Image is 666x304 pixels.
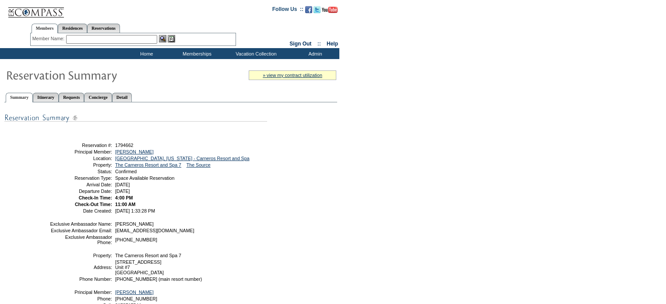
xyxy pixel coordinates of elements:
[305,9,312,14] a: Become our fan on Facebook
[115,189,130,194] span: [DATE]
[115,182,130,187] span: [DATE]
[87,24,120,33] a: Reservations
[58,24,87,33] a: Residences
[115,296,157,301] span: [PHONE_NUMBER]
[32,35,66,42] div: Member Name:
[115,195,133,200] span: 4:00 PM
[168,35,175,42] img: Reservations
[115,237,157,242] span: [PHONE_NUMBER]
[289,41,311,47] a: Sign Out
[115,208,155,213] span: [DATE] 1:33:28 PM
[49,143,112,148] td: Reservation #:
[49,182,112,187] td: Arrival Date:
[289,48,339,59] td: Admin
[272,5,303,16] td: Follow Us ::
[115,276,202,282] span: [PHONE_NUMBER] (main resort number)
[59,93,84,102] a: Requests
[49,290,112,295] td: Principal Member:
[49,234,112,245] td: Exclusive Ambassador Phone:
[33,93,59,102] a: Itinerary
[112,93,132,102] a: Detail
[221,48,289,59] td: Vacation Collection
[49,208,112,213] td: Date Created:
[49,156,112,161] td: Location:
[115,143,134,148] span: 1794662
[314,6,321,13] img: Follow us on Twitter
[115,259,164,275] span: [STREET_ADDRESS] Unit #7 [GEOGRAPHIC_DATA]
[115,202,135,207] span: 11:00 AM
[4,112,267,123] img: subTtlResSummary.gif
[49,162,112,168] td: Property:
[115,290,154,295] a: [PERSON_NAME]
[49,253,112,258] td: Property:
[49,259,112,275] td: Address:
[49,149,112,154] td: Principal Member:
[49,189,112,194] td: Departure Date:
[322,9,338,14] a: Subscribe to our YouTube Channel
[115,149,154,154] a: [PERSON_NAME]
[6,93,33,102] a: Summary
[159,35,166,42] img: View
[187,162,211,168] a: The Source
[79,195,112,200] strong: Check-In Time:
[171,48,221,59] td: Memberships
[322,7,338,13] img: Subscribe to our YouTube Channel
[314,9,321,14] a: Follow us on Twitter
[115,162,181,168] a: The Carneros Resort and Spa 7
[84,93,112,102] a: Concierge
[115,228,194,233] span: [EMAIL_ADDRESS][DOMAIN_NAME]
[49,175,112,181] td: Reservation Type:
[115,169,137,174] span: Confirmed
[317,41,321,47] span: ::
[115,221,154,227] span: [PERSON_NAME]
[305,6,312,13] img: Become our fan on Facebook
[327,41,338,47] a: Help
[49,296,112,301] td: Phone:
[263,73,322,78] a: » view my contract utilization
[75,202,112,207] strong: Check-Out Time:
[115,253,181,258] span: The Carneros Resort and Spa 7
[120,48,171,59] td: Home
[115,156,250,161] a: [GEOGRAPHIC_DATA], [US_STATE] - Carneros Resort and Spa
[115,175,174,181] span: Space Available Reservation
[49,228,112,233] td: Exclusive Ambassador Email:
[49,169,112,174] td: Status:
[49,221,112,227] td: Exclusive Ambassador Name:
[6,66,181,84] img: Reservaton Summary
[49,276,112,282] td: Phone Number:
[32,24,58,33] a: Members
